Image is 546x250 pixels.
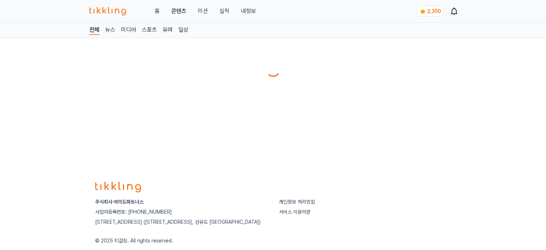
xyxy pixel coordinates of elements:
[279,199,315,205] a: 개인정보 처리방침
[241,7,256,15] a: 내정보
[163,26,173,35] a: 유머
[89,26,99,35] a: 전체
[89,7,126,15] img: 티끌링
[155,7,160,15] a: 홈
[95,237,451,244] p: © 2025 티끌링. All rights reserved.
[279,209,311,215] a: 서비스 이용약관
[95,182,141,192] img: logo
[178,26,188,35] a: 일상
[427,8,441,14] span: 2,350
[95,208,267,215] p: 사업자등록번호: [PHONE_NUMBER]
[95,218,267,226] p: [STREET_ADDRESS] ([STREET_ADDRESS], 선유도 [GEOGRAPHIC_DATA])
[417,6,443,17] a: coin 2,350
[95,198,267,205] p: 주식회사 여의도파트너스
[219,7,229,15] a: 실적
[142,26,157,35] a: 스포츠
[198,7,208,15] button: 미션
[420,9,426,14] img: coin
[105,26,115,35] a: 뉴스
[121,26,136,35] a: 미디어
[171,7,186,15] a: 콘텐츠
